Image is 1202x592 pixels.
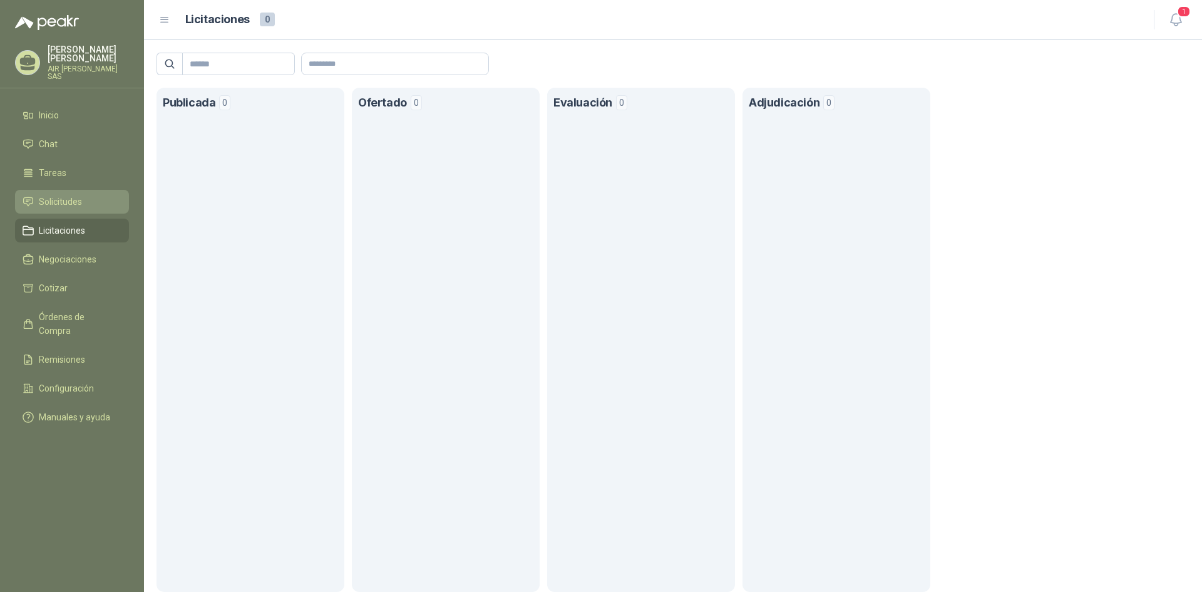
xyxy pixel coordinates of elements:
a: Configuración [15,376,129,400]
a: Órdenes de Compra [15,305,129,343]
span: Tareas [39,166,66,180]
h1: Adjudicación [749,94,819,112]
span: Cotizar [39,281,68,295]
span: 0 [411,95,422,110]
p: [PERSON_NAME] [PERSON_NAME] [48,45,129,63]
h1: Publicada [163,94,215,112]
a: Solicitudes [15,190,129,214]
span: Órdenes de Compra [39,310,117,338]
span: Negociaciones [39,252,96,266]
span: Manuales y ayuda [39,410,110,424]
h1: Evaluación [553,94,612,112]
span: Solicitudes [39,195,82,209]
span: 0 [616,95,627,110]
span: Remisiones [39,353,85,366]
span: 0 [219,95,230,110]
a: Negociaciones [15,247,129,271]
span: Chat [39,137,58,151]
span: Licitaciones [39,224,85,237]
span: 1 [1177,6,1191,18]
a: Cotizar [15,276,129,300]
a: Remisiones [15,348,129,371]
h1: Licitaciones [185,11,250,29]
h1: Ofertado [358,94,407,112]
a: Tareas [15,161,129,185]
span: Configuración [39,382,94,395]
a: Chat [15,132,129,156]
a: Licitaciones [15,219,129,242]
a: Inicio [15,103,129,127]
img: Logo peakr [15,15,79,30]
span: 0 [823,95,835,110]
a: Manuales y ayuda [15,405,129,429]
span: 0 [260,13,275,26]
p: AIR [PERSON_NAME] SAS [48,65,129,80]
button: 1 [1164,9,1187,31]
span: Inicio [39,108,59,122]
